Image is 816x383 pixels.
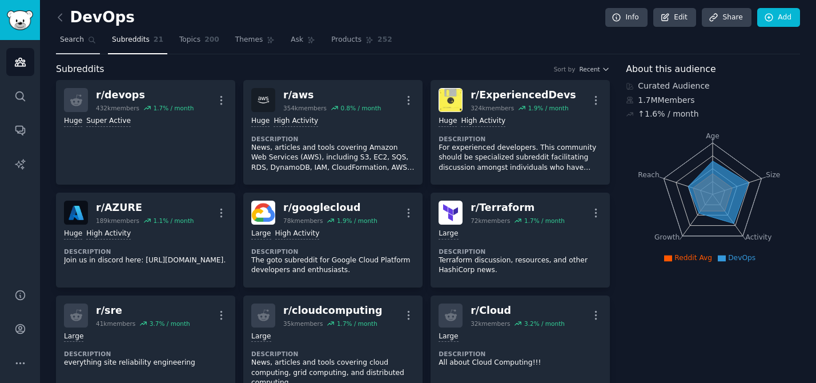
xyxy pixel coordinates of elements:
[757,8,800,27] a: Add
[626,62,715,77] span: About this audience
[524,320,565,328] div: 3.2 % / month
[337,217,377,225] div: 1.9 % / month
[471,320,510,328] div: 32k members
[64,248,227,256] dt: Description
[251,332,271,342] div: Large
[150,320,190,328] div: 3.7 % / month
[251,248,415,256] dt: Description
[528,104,569,112] div: 1.9 % / month
[251,350,415,358] dt: Description
[64,350,227,358] dt: Description
[64,332,83,342] div: Large
[746,233,772,241] tspan: Activity
[461,116,505,127] div: High Activity
[243,80,423,185] a: awsr/aws354kmembers0.8% / monthHugeHigh ActivityDescriptionNews, articles and tools covering Amaz...
[524,217,565,225] div: 1.7 % / month
[283,201,377,215] div: r/ googlecloud
[471,88,576,102] div: r/ ExperiencedDevs
[283,104,327,112] div: 354k members
[243,193,423,288] a: googlecloudr/googlecloud78kmembers1.9% / monthLargeHigh ActivityDescriptionThe goto subreddit for...
[154,35,163,45] span: 21
[64,229,82,240] div: Huge
[331,35,361,45] span: Products
[283,320,323,328] div: 35k members
[706,132,719,140] tspan: Age
[275,229,320,240] div: High Activity
[471,104,514,112] div: 324k members
[153,104,194,112] div: 1.7 % / month
[626,94,800,106] div: 1.7M Members
[235,35,263,45] span: Themes
[728,254,755,262] span: DevOps
[579,65,600,73] span: Recent
[439,256,602,276] p: Terraform discussion, resources, and other HashiCorp news.
[231,31,279,54] a: Themes
[341,104,381,112] div: 0.8 % / month
[471,201,565,215] div: r/ Terraform
[638,108,698,120] div: ↑ 1.6 % / month
[179,35,200,45] span: Topics
[766,170,780,178] tspan: Size
[327,31,396,54] a: Products252
[674,254,712,262] span: Reddit Avg
[283,217,323,225] div: 78k members
[439,229,458,240] div: Large
[96,104,139,112] div: 432k members
[251,229,271,240] div: Large
[283,304,382,318] div: r/ cloudcomputing
[439,248,602,256] dt: Description
[439,135,602,143] dt: Description
[108,31,167,54] a: Subreddits21
[64,256,227,266] p: Join us in discord here: [URL][DOMAIN_NAME].
[251,88,275,112] img: aws
[56,193,235,288] a: AZUREr/AZURE189kmembers1.1% / monthHugeHigh ActivityDescriptionJoin us in discord here: [URL][DOM...
[7,10,33,30] img: GummySearch logo
[96,304,190,318] div: r/ sre
[274,116,318,127] div: High Activity
[86,116,131,127] div: Super Active
[204,35,219,45] span: 200
[579,65,610,73] button: Recent
[64,358,227,368] p: everything site reliability engineering
[64,116,82,127] div: Huge
[431,193,610,288] a: Terraformr/Terraform72kmembers1.7% / monthLargeDescriptionTerraform discussion, resources, and ot...
[175,31,223,54] a: Topics200
[283,88,381,102] div: r/ aws
[251,143,415,173] p: News, articles and tools covering Amazon Web Services (AWS), including S3, EC2, SQS, RDS, DynamoD...
[626,80,800,92] div: Curated Audience
[251,135,415,143] dt: Description
[439,332,458,342] div: Large
[554,65,576,73] div: Sort by
[605,8,648,27] a: Info
[251,256,415,276] p: The goto subreddit for Google Cloud Platform developers and enthusiasts.
[287,31,319,54] a: Ask
[251,116,270,127] div: Huge
[96,217,139,225] div: 189k members
[56,62,104,77] span: Subreddits
[439,143,602,173] p: For experienced developers. This community should be specialized subreddit facilitating discussio...
[431,80,610,185] a: ExperiencedDevsr/ExperiencedDevs324kmembers1.9% / monthHugeHigh ActivityDescriptionFor experience...
[654,233,680,241] tspan: Growth
[56,31,100,54] a: Search
[337,320,377,328] div: 1.7 % / month
[638,170,660,178] tspan: Reach
[153,217,194,225] div: 1.1 % / month
[439,88,463,112] img: ExperiencedDevs
[439,201,463,225] img: Terraform
[653,8,696,27] a: Edit
[96,320,135,328] div: 41k members
[86,229,131,240] div: High Activity
[96,201,194,215] div: r/ AZURE
[471,217,510,225] div: 72k members
[112,35,150,45] span: Subreddits
[56,9,135,27] h2: DevOps
[56,80,235,185] a: r/devops432kmembers1.7% / monthHugeSuper Active
[96,88,194,102] div: r/ devops
[251,201,275,225] img: googlecloud
[439,358,602,368] p: All about Cloud Computing!!!
[702,8,751,27] a: Share
[60,35,84,45] span: Search
[291,35,303,45] span: Ask
[439,350,602,358] dt: Description
[64,201,88,225] img: AZURE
